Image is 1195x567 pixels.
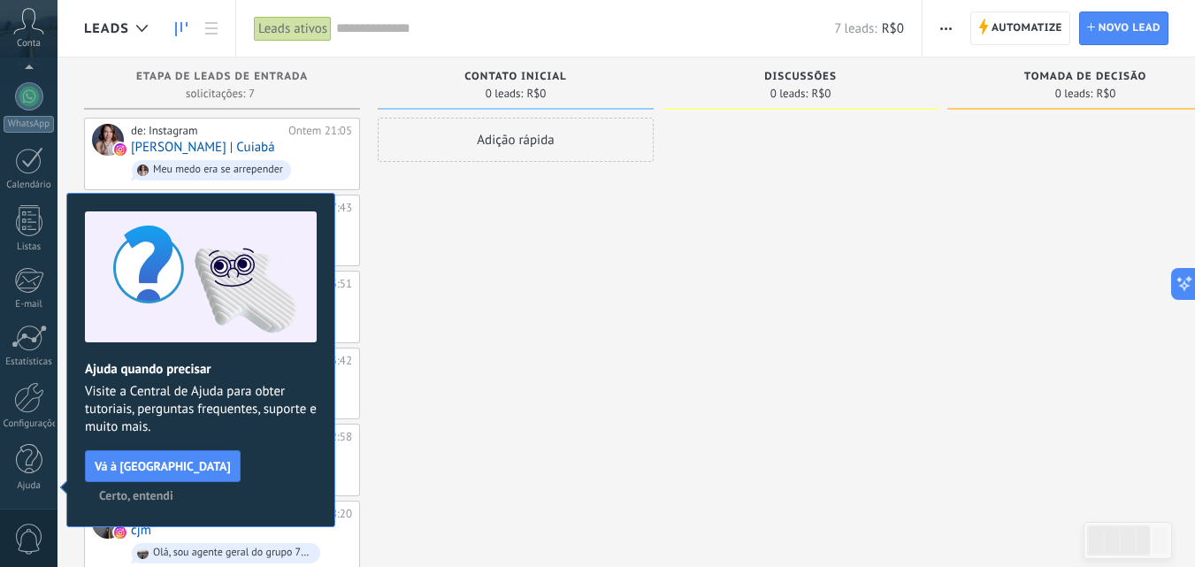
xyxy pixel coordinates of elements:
a: cjm [131,523,151,538]
div: Lidi Claudino Travassos | Cuiabá [92,124,124,156]
div: Discussões [671,71,930,86]
span: Discussões [764,71,837,83]
a: Lista [196,11,226,46]
span: Automatize [992,12,1062,44]
a: [PERSON_NAME] | Cuiabá [131,140,275,155]
div: WhatsApp [4,116,54,133]
span: Contato inicial [464,71,566,83]
a: Novo lead [1079,11,1168,45]
span: Leads [84,20,129,37]
div: cjm [92,507,124,539]
span: R$0 [882,20,904,37]
span: R$0 [811,88,831,99]
img: instagram.svg [114,526,126,539]
img: instagram.svg [114,143,126,156]
span: Conta [17,38,41,50]
a: Leads [166,11,196,46]
div: E-mail [4,299,55,310]
div: Ontem 21:05 [288,124,352,138]
span: 7 leads: [834,20,877,37]
span: Certo, entendi [99,489,173,502]
button: Mais [933,11,959,45]
span: R$0 [1096,88,1115,99]
button: Vá à [GEOGRAPHIC_DATA] [85,450,241,482]
div: Adição rápida [378,118,654,162]
div: Leads ativos [254,16,332,42]
div: Estatísticas [4,356,55,368]
span: 0 leads: [770,88,808,99]
a: Automatize [970,11,1070,45]
div: Calendário [4,180,55,191]
div: de: Instagram [131,124,282,138]
span: Tomada de decisão [1024,71,1146,83]
span: Novo lead [1099,12,1161,44]
span: R$0 [526,88,546,99]
span: Etapa de leads de entrada [136,71,308,83]
span: Vá à [GEOGRAPHIC_DATA] [95,460,231,472]
button: Certo, entendi [91,482,181,509]
div: Contato inicial [387,71,645,86]
span: 0 leads: [486,88,524,99]
h2: Ajuda quando precisar [85,361,317,378]
div: Etapa de leads de entrada [93,71,351,86]
span: 0 leads: [1055,88,1093,99]
div: Ajuda [4,480,55,492]
div: Meu medo era se arrepender [153,164,283,176]
div: Configurações [4,418,55,430]
div: Olá, sou agente geral do grupo 777 em [GEOGRAPHIC_DATA]. . Estamos recrutando funcionários para o... [153,547,312,559]
span: Visite a Central de Ajuda para obter tutoriais, perguntas frequentes, suporte e muito mais. [85,383,317,436]
div: Listas [4,241,55,253]
span: solicitações: 7 [186,88,255,99]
